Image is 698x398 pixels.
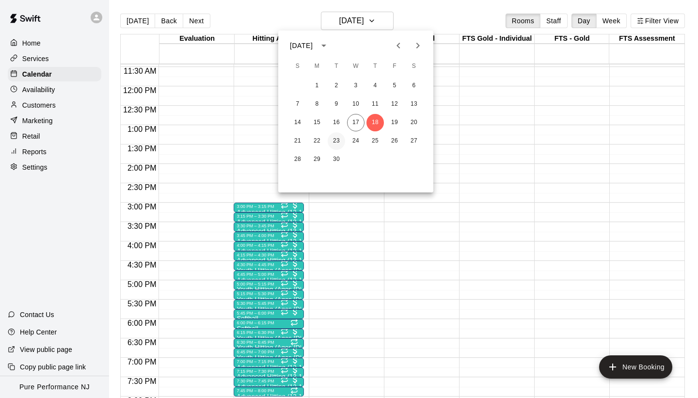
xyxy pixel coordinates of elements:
button: 11 [366,96,384,113]
button: 13 [405,96,423,113]
button: 22 [308,132,326,150]
button: 4 [366,77,384,95]
button: 20 [405,114,423,131]
button: 7 [289,96,306,113]
button: 2 [328,77,345,95]
button: 23 [328,132,345,150]
button: 18 [366,114,384,131]
button: 21 [289,132,306,150]
span: Monday [308,57,326,76]
button: 26 [386,132,403,150]
button: 28 [289,151,306,168]
button: 9 [328,96,345,113]
button: 17 [347,114,365,131]
button: 3 [347,77,365,95]
span: Wednesday [347,57,365,76]
button: 29 [308,151,326,168]
button: 15 [308,114,326,131]
button: 16 [328,114,345,131]
button: 6 [405,77,423,95]
button: 27 [405,132,423,150]
span: Thursday [366,57,384,76]
span: Tuesday [328,57,345,76]
button: Next month [408,36,428,55]
span: Saturday [405,57,423,76]
div: [DATE] [290,41,313,51]
span: Friday [386,57,403,76]
button: 12 [386,96,403,113]
button: 5 [386,77,403,95]
button: 14 [289,114,306,131]
button: 30 [328,151,345,168]
button: 19 [386,114,403,131]
button: calendar view is open, switch to year view [316,37,332,54]
button: 24 [347,132,365,150]
button: 1 [308,77,326,95]
button: 10 [347,96,365,113]
button: 25 [366,132,384,150]
span: Sunday [289,57,306,76]
button: 8 [308,96,326,113]
button: Previous month [389,36,408,55]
